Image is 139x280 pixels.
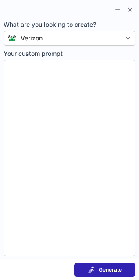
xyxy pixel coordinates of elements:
[4,20,135,29] span: What are you looking to create?
[4,35,16,42] img: Connie from ContactOut
[4,60,135,256] textarea: Your custom prompt
[21,34,43,43] div: Verizon
[4,49,135,58] span: Your custom prompt
[99,266,122,273] span: Generate
[74,263,135,277] button: Generate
